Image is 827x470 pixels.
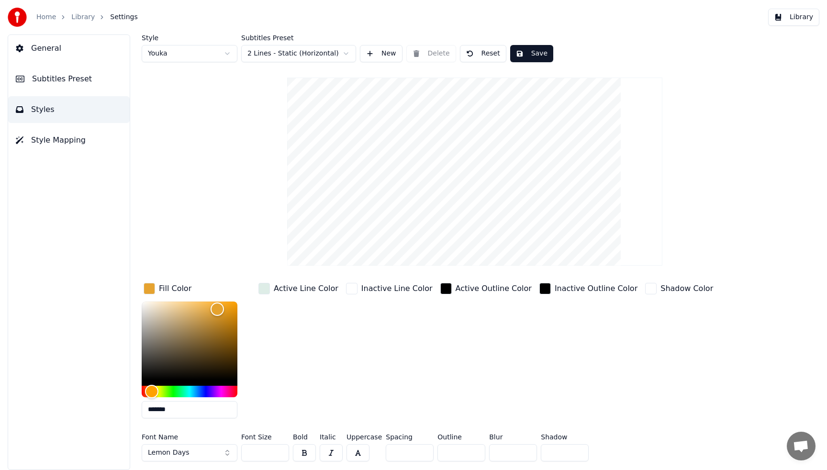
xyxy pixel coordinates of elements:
[31,134,86,146] span: Style Mapping
[293,434,316,440] label: Bold
[142,434,237,440] label: Font Name
[31,104,55,115] span: Styles
[346,434,382,440] label: Uppercase
[768,9,819,26] button: Library
[460,45,506,62] button: Reset
[32,73,92,85] span: Subtitles Preset
[71,12,95,22] a: Library
[36,12,56,22] a: Home
[142,302,237,380] div: Color
[148,448,190,458] span: Lemon Days
[159,283,191,294] div: Fill Color
[8,35,130,62] button: General
[489,434,537,440] label: Blur
[456,283,532,294] div: Active Outline Color
[257,281,340,296] button: Active Line Color
[8,127,130,154] button: Style Mapping
[8,96,130,123] button: Styles
[36,12,138,22] nav: breadcrumb
[142,386,237,397] div: Hue
[361,283,433,294] div: Inactive Line Color
[274,283,338,294] div: Active Line Color
[660,283,713,294] div: Shadow Color
[8,66,130,92] button: Subtitles Preset
[537,281,639,296] button: Inactive Outline Color
[787,432,816,460] a: Open chat
[241,434,289,440] label: Font Size
[142,34,237,41] label: Style
[555,283,637,294] div: Inactive Outline Color
[437,434,485,440] label: Outline
[241,34,356,41] label: Subtitles Preset
[541,434,589,440] label: Shadow
[438,281,534,296] button: Active Outline Color
[31,43,61,54] span: General
[320,434,343,440] label: Italic
[643,281,715,296] button: Shadow Color
[142,281,193,296] button: Fill Color
[510,45,553,62] button: Save
[110,12,137,22] span: Settings
[360,45,402,62] button: New
[8,8,27,27] img: youka
[344,281,435,296] button: Inactive Line Color
[386,434,434,440] label: Spacing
